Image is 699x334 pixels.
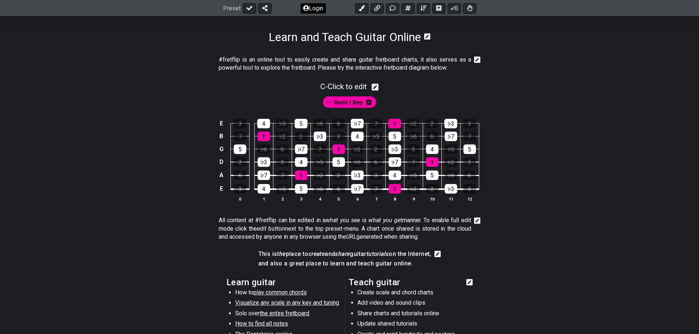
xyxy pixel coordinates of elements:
li: Share charts and tutorials online [357,309,462,320]
div: 1 [295,170,307,180]
div: 7 [407,157,420,167]
span: Visualize any scale in any key and tuning [235,299,339,306]
div: 3 [407,144,420,154]
em: the [277,250,285,257]
div: ♭7 [258,170,270,180]
div: 6 [370,157,382,167]
em: URL [346,233,356,240]
em: create [309,250,325,257]
div: 4 [351,132,364,141]
div: ♭7 [351,119,364,128]
h1: Click to edit [269,30,421,44]
div: 6 [234,170,246,180]
div: ♭5 [314,157,326,167]
div: ♭6 [313,119,326,128]
span: C - Click to edit [320,82,367,91]
div: 5 [389,132,401,141]
span: play common chords [254,289,307,296]
td: B [217,130,226,143]
i: Edit [474,56,481,65]
div: ♭6 [407,132,420,141]
div: ♭7 [445,132,457,141]
p: #fretflip is an online tool to easily create and share guitar fretboard charts, it also serves as... [219,56,471,72]
div: 3 [370,170,382,180]
button: Done edit! [243,3,256,13]
th: 8 [385,195,404,203]
th: 0 [231,195,250,203]
div: 4 [389,170,401,180]
div: 1 [332,144,345,154]
i: Edit [474,216,481,225]
div: 6 [276,144,289,154]
p: All content at #fretflip can be edited in a manner. To enable full edit mode click the next to th... [219,216,471,241]
th: 3 [292,195,310,203]
button: Toggle Dexterity for all fretkits [463,3,476,13]
div: 5 [332,157,345,167]
th: 7 [367,195,385,203]
div: ♭5 [445,144,457,154]
div: ♭5 [276,119,289,128]
i: Drag and drop to re-order [327,100,332,106]
th: 12 [460,195,479,203]
div: ♭6 [314,184,326,194]
div: 6 [463,170,476,180]
th: 11 [441,195,460,203]
div: 1 [389,184,401,194]
div: 2 [295,132,307,141]
th: 9 [404,195,423,203]
span: Click to edit [219,56,471,72]
div: 7 [369,119,382,128]
div: ♭3 [351,170,364,180]
div: ♭5 [407,170,420,180]
span: Preset [223,5,241,12]
div: 4 [258,184,270,194]
h2: Learn guitar [226,278,341,286]
button: Add scale/chord fretkit item [401,3,415,13]
div: ♭7 [351,184,364,194]
div: 3 [463,119,476,128]
div: 1 [388,119,401,128]
span: Click to edit [258,250,432,269]
div: 2 [332,170,345,180]
button: Add media link [371,3,384,13]
div: 1 [426,157,438,167]
div: 6 [332,184,345,194]
div: ♭2 [314,170,326,180]
button: Share Preset [258,3,272,13]
span: How to find all notes [235,320,288,327]
th: 5 [329,195,348,203]
div: 4 [257,119,270,128]
div: 2 [370,144,382,154]
div: ♭3 [258,157,270,167]
h2: Teach guitar [349,278,463,286]
div: ♭5 [370,132,382,141]
div: ♭3 [445,184,457,194]
div: ♭7 [295,144,307,154]
button: Add an identical marker to each fretkit. [355,3,368,13]
button: Login [301,3,326,13]
div: ♭6 [445,170,457,180]
div: ♭3 [314,132,326,141]
div: ♭3 [389,144,401,154]
div: 7 [234,132,246,141]
li: How to [235,289,340,299]
li: Add video and sound clips [357,299,462,309]
li: Update shared tutorials [357,320,462,330]
div: ♭5 [276,184,289,194]
span: Click to enter marker mode. [334,97,363,108]
th: 10 [423,195,441,203]
h4: This is place to and guitar on the Internet, [258,250,432,258]
div: Root / Key [321,95,378,109]
em: share [335,250,350,257]
i: Edit marker [366,97,371,108]
div: 5 [426,170,438,180]
div: ♭2 [407,184,420,194]
div: ♭2 [407,119,420,128]
span: the entire fretboard [260,310,309,317]
i: Edit [466,278,473,287]
div: 5 [234,144,246,154]
div: 5 [463,144,476,154]
div: 5 [295,184,307,194]
div: 2 [426,119,438,128]
div: 2 [426,184,438,194]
